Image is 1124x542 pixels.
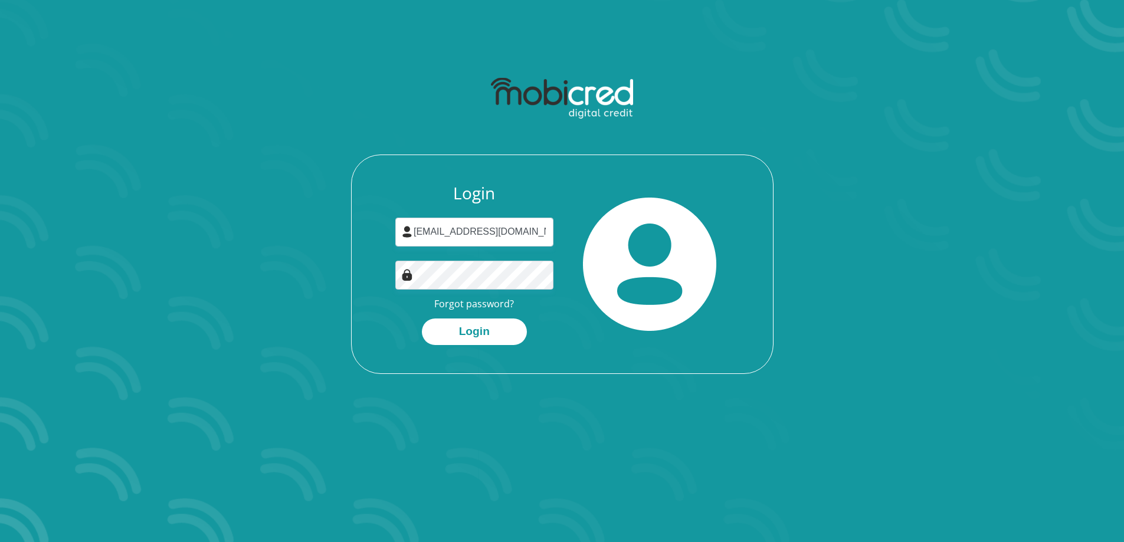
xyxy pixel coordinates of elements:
a: Forgot password? [434,297,514,310]
img: mobicred logo [491,78,633,119]
img: Image [401,269,413,281]
h3: Login [395,183,553,203]
img: user-icon image [401,226,413,238]
button: Login [422,318,527,345]
input: Username [395,218,553,247]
